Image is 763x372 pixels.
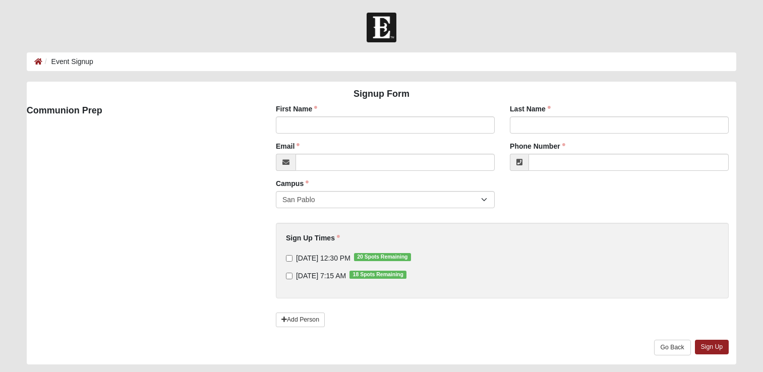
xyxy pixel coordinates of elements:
[42,56,93,67] li: Event Signup
[276,313,325,327] a: Add Person
[27,105,102,115] strong: Communion Prep
[510,104,551,114] label: Last Name
[296,272,346,280] span: [DATE] 7:15 AM
[276,104,317,114] label: First Name
[286,255,292,262] input: [DATE] 12:30 PM20 Spots Remaining
[286,233,340,243] label: Sign Up Times
[276,141,300,151] label: Email
[354,253,411,261] span: 20 Spots Remaining
[367,13,396,42] img: Church of Eleven22 Logo
[510,141,565,151] label: Phone Number
[27,89,736,100] h4: Signup Form
[654,340,691,355] a: Go Back
[695,340,729,354] a: Sign Up
[296,254,350,262] span: [DATE] 12:30 PM
[276,178,309,189] label: Campus
[349,271,406,279] span: 18 Spots Remaining
[286,273,292,279] input: [DATE] 7:15 AM18 Spots Remaining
